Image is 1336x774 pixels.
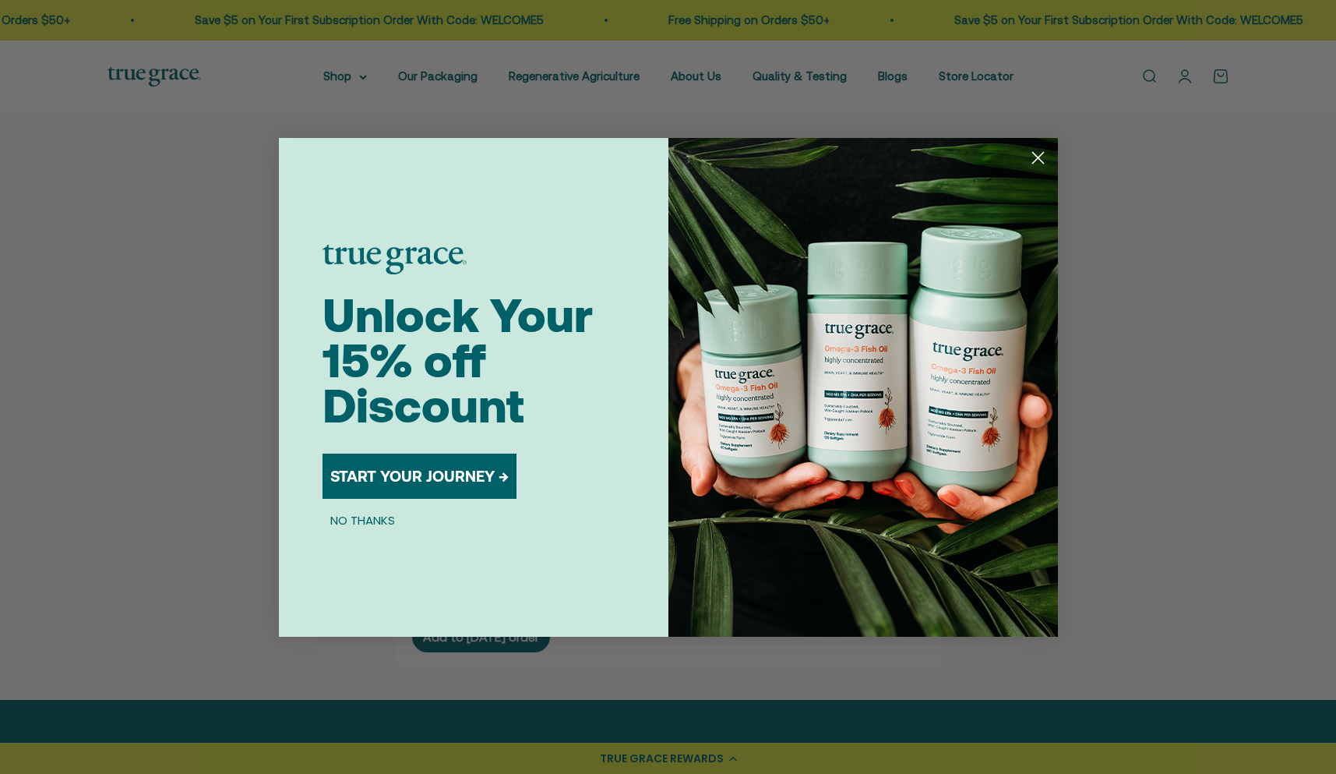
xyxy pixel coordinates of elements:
[323,288,593,433] span: Unlock Your 15% off Discount
[323,511,403,530] button: NO THANKS
[323,245,467,274] img: logo placeholder
[1024,144,1052,171] button: Close dialog
[668,138,1058,637] img: 098727d5-50f8-4f9b-9554-844bb8da1403.jpeg
[323,454,516,499] button: START YOUR JOURNEY →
